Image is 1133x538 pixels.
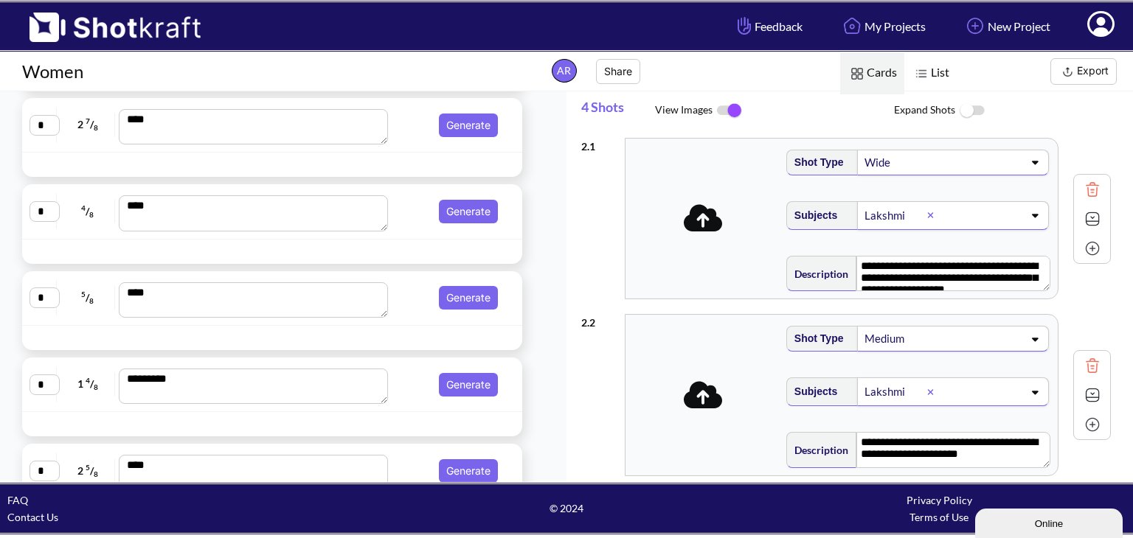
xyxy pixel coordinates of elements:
span: 8 [94,124,98,133]
img: Expand Icon [1081,208,1103,230]
button: Share [596,59,640,84]
img: Expand Icon [1081,384,1103,406]
a: My Projects [828,7,937,46]
img: ToggleOff Icon [955,95,988,127]
a: Contact Us [7,511,58,523]
span: Shot Type [787,326,844,351]
span: 8 [94,383,98,392]
button: Generate [439,373,498,396]
span: 8 [89,210,94,219]
a: New Project [952,7,1061,46]
span: Description [787,438,848,462]
span: 4 [86,376,90,385]
span: Expand Shots [894,95,1133,127]
span: 8 [89,296,94,305]
button: Generate [439,459,498,483]
span: Description [787,262,848,286]
span: List [904,52,957,94]
img: Home Icon [839,13,865,38]
iframe: chat widget [975,506,1126,538]
span: 5 [81,290,86,298]
span: 8 [94,469,98,478]
span: AR [552,59,577,83]
span: Subjects [787,203,837,228]
span: Shot Type [787,150,844,175]
div: Lakshmi [863,382,927,402]
a: FAQ [7,494,28,506]
img: Add Icon [1081,413,1103,436]
span: © 2024 [380,500,752,517]
span: 1 / [60,372,115,396]
div: Terms of Use [753,509,1126,525]
div: Privacy Policy [753,492,1126,509]
span: 5 [86,463,90,472]
button: Generate [439,200,498,223]
button: Generate [439,113,498,137]
img: List Icon [912,64,931,83]
span: / [60,286,115,310]
span: Feedback [734,18,803,35]
span: 2 / [60,459,115,483]
div: Lakshmi [863,206,927,226]
div: Wide [863,153,939,172]
img: ToggleOn Icon [713,95,746,126]
img: Trash Icon [1081,354,1103,377]
img: Add Icon [963,13,988,38]
span: Cards [840,52,904,94]
span: / [60,200,115,223]
span: 4 [81,203,86,212]
img: Trash Icon [1081,178,1103,200]
div: Medium [863,329,939,349]
img: Card Icon [848,64,867,83]
span: 7 [86,116,90,125]
button: Export [1050,58,1117,85]
img: Add Icon [1081,237,1103,259]
img: Export Icon [1058,63,1077,81]
div: 2 . 1 [581,130,617,155]
span: 2 / [60,113,115,136]
div: 2 . 2 [581,307,617,331]
img: Hand Icon [734,13,755,38]
button: Generate [439,286,498,310]
span: View Images [655,95,894,126]
span: Subjects [787,380,837,404]
span: 4 Shots [581,91,655,130]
